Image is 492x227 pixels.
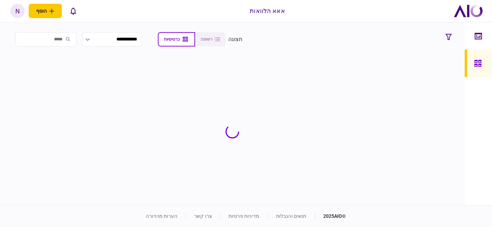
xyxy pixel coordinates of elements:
a: צרו קשר [194,213,212,219]
img: client company logo [453,4,483,18]
button: רשימה [195,32,225,46]
button: N [10,4,25,18]
button: כרטיסיות [158,32,195,46]
a: מדיניות פרטיות [229,213,259,219]
div: © 2025 AIO [315,213,346,220]
span: רשימה [201,37,213,42]
div: אאא הלוואות [250,6,285,15]
a: הערות מהדורה [146,213,177,219]
button: פתח תפריט להוספת לקוח [29,4,62,18]
a: תנאים והגבלות [276,213,306,219]
button: פתח רשימת התראות [66,4,80,18]
span: כרטיסיות [164,37,180,42]
div: תצוגה [228,35,243,43]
